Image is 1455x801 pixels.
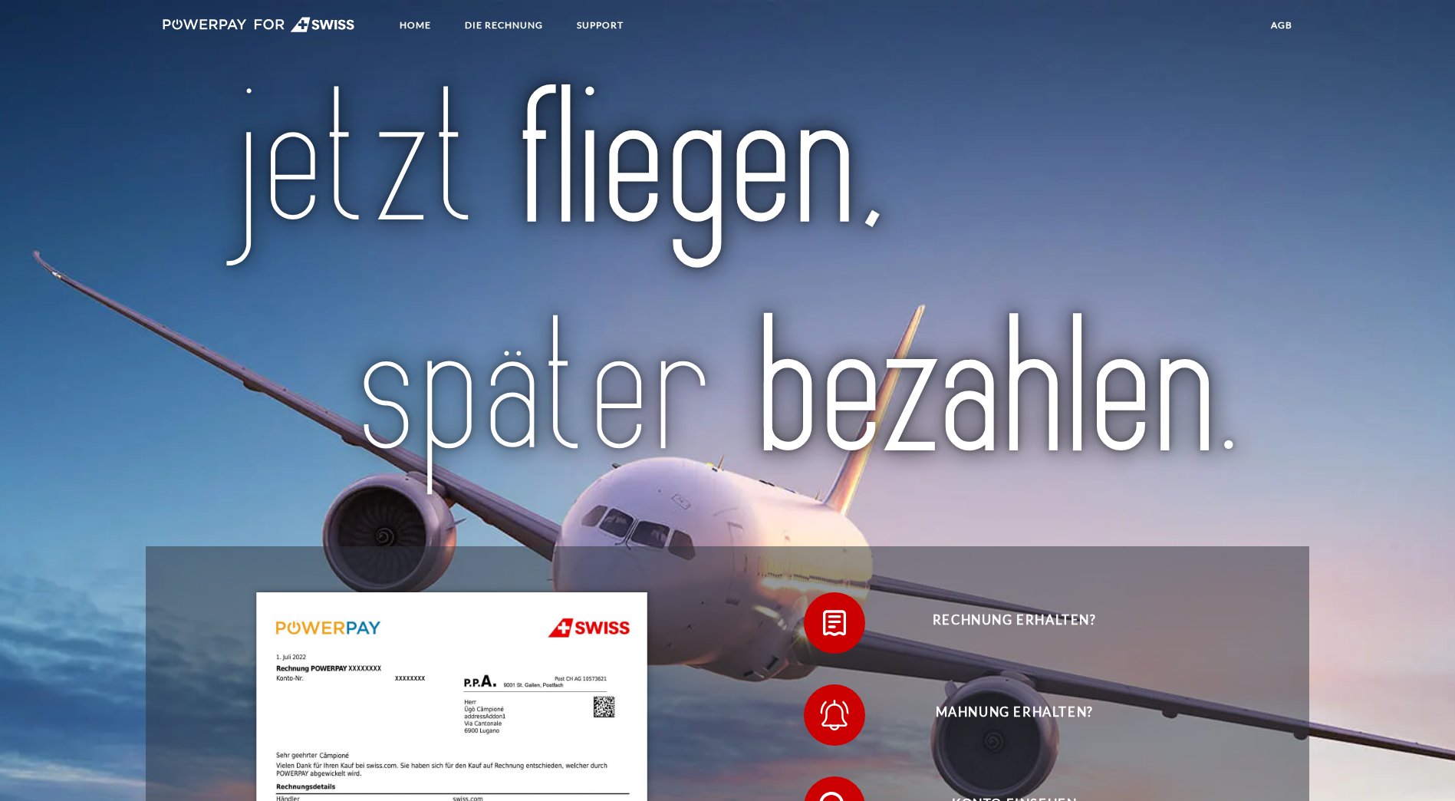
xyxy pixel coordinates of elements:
[163,17,355,32] img: logo-swiss-white.svg
[452,12,556,39] a: DIE RECHNUNG
[804,684,1203,746] button: Mahnung erhalten?
[804,592,1203,654] button: Rechnung erhalten?
[815,604,854,642] img: qb_bill.svg
[1258,12,1305,39] a: agb
[826,684,1202,746] span: Mahnung erhalten?
[215,80,1240,504] img: title-swiss_de.svg
[564,12,637,39] a: SUPPORT
[815,696,854,734] img: qb_bell.svg
[387,12,444,39] a: Home
[826,592,1202,654] span: Rechnung erhalten?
